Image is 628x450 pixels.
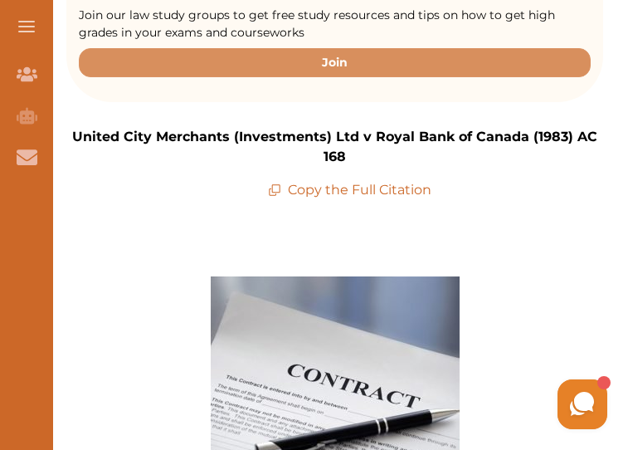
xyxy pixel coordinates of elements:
[79,7,591,42] p: Join our law study groups to get free study resources and tips on how to get high grades in your ...
[79,48,591,77] button: Join
[230,375,611,433] iframe: HelpCrunch
[268,180,431,200] p: Copy the Full Citation
[66,127,603,167] p: United City Merchants (Investments) Ltd v Royal Bank of Canada (1983) AC 168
